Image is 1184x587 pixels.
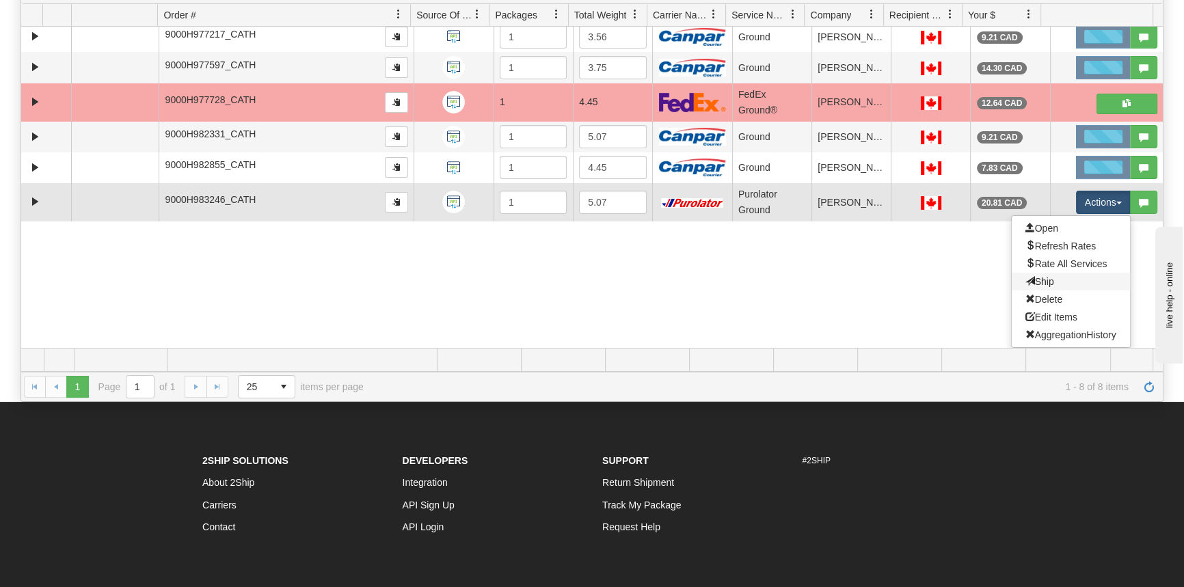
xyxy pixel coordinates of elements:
[165,94,256,105] span: 9000H977728_CATH
[602,521,660,532] a: Request Help
[27,128,44,146] a: Expand
[10,12,126,22] div: live help - online
[659,59,727,77] img: Canpar
[403,455,468,466] strong: Developers
[442,56,465,79] img: API
[202,477,254,488] a: About 2Ship
[811,83,891,122] td: [PERSON_NAME]
[811,183,891,221] td: [PERSON_NAME]
[968,8,995,22] span: Your $
[977,62,1027,74] div: 14.30 CAD
[202,455,288,466] strong: 2Ship Solutions
[442,126,465,148] img: API
[781,3,804,26] a: Service Name filter column settings
[811,152,891,183] td: [PERSON_NAME]
[495,8,537,22] span: Packages
[1025,241,1096,251] span: Refresh Rates
[466,3,489,26] a: Source Of Order filter column settings
[732,183,811,221] td: Purolator Ground
[387,3,410,26] a: Order # filter column settings
[732,21,811,52] td: Ground
[1017,3,1040,26] a: Your $ filter column settings
[579,96,597,107] span: 4.45
[273,376,295,398] span: select
[165,59,256,70] span: 9000H977597_CATH
[202,521,235,532] a: Contact
[165,29,256,40] span: 9000H977217_CATH
[732,122,811,152] td: Ground
[659,198,727,208] img: Purolator
[1153,223,1183,363] iframe: chat widget
[442,156,465,179] img: API
[803,456,982,465] h6: #2SHIP
[811,52,891,83] td: [PERSON_NAME]
[659,128,727,146] img: Canpar
[602,455,649,466] strong: Support
[98,375,176,398] span: Page of 1
[1025,294,1062,305] span: Delete
[165,194,256,205] span: 9000H983246_CATH
[574,8,627,22] span: Total Weight
[66,376,88,398] span: Page 1
[810,8,851,22] span: Company
[27,59,44,76] a: Expand
[442,25,465,48] img: API
[653,8,709,22] span: Carrier Name
[623,3,647,26] a: Total Weight filter column settings
[385,27,408,47] button: Copy to clipboard
[385,57,408,78] button: Copy to clipboard
[500,96,505,107] span: 1
[165,159,256,170] span: 9000H982855_CATH
[602,477,674,488] a: Return Shipment
[247,380,265,394] span: 25
[1025,276,1054,287] span: Ship
[1025,223,1058,234] span: Open
[403,521,444,532] a: API Login
[165,128,256,139] span: 9000H982331_CATH
[977,162,1023,174] div: 7.83 CAD
[385,126,408,147] button: Copy to clipboard
[545,3,568,26] a: Packages filter column settings
[1096,94,1157,114] button: Shipping Documents
[732,83,811,122] td: FedEx Ground®
[860,3,883,26] a: Company filter column settings
[921,131,941,144] img: CA
[921,196,941,210] img: CA
[977,97,1027,109] div: 12.64 CAD
[977,131,1023,144] div: 9.21 CAD
[731,8,788,22] span: Service Name
[1025,312,1077,323] span: Edit Items
[921,62,941,75] img: CA
[889,8,945,22] span: Recipient Country
[163,8,196,22] span: Order #
[702,3,725,26] a: Carrier Name filter column settings
[126,376,154,398] input: Page 1
[416,8,472,22] span: Source Of Order
[238,375,295,398] span: Page sizes drop down
[732,52,811,83] td: Ground
[27,28,44,45] a: Expand
[202,500,237,510] a: Carriers
[27,94,44,111] a: Expand
[659,28,727,46] img: Canpar
[811,21,891,52] td: [PERSON_NAME]
[403,477,448,488] a: Integration
[403,500,455,510] a: API Sign Up
[27,193,44,210] a: Expand
[921,31,941,44] img: CA
[385,92,408,113] button: Copy to clipboard
[1138,376,1160,398] a: Refresh
[442,191,465,213] img: API
[1012,219,1130,237] a: Open
[27,159,44,176] a: Expand
[238,375,364,398] span: items per page
[442,91,465,113] img: API
[1025,258,1107,269] span: Rate All Services
[385,192,408,213] button: Copy to clipboard
[385,157,408,178] button: Copy to clipboard
[602,500,681,510] a: Track My Package
[732,152,811,183] td: Ground
[383,381,1129,392] span: 1 - 8 of 8 items
[1076,191,1131,214] button: Actions
[659,159,727,176] img: Canpar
